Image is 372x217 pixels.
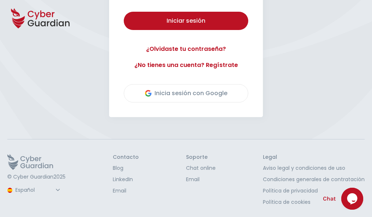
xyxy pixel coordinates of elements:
div: Inicia sesión con Google [145,89,227,98]
h3: Soporte [186,154,216,161]
a: Email [186,176,216,183]
h3: Legal [263,154,365,161]
a: Política de privacidad [263,187,365,195]
p: © Cyber Guardian 2025 [7,174,66,180]
a: Email [113,187,139,195]
a: Política de cookies [263,198,365,206]
a: Condiciones generales de contratación [263,176,365,183]
span: Chat [323,194,336,203]
h3: Contacto [113,154,139,161]
a: Chat online [186,164,216,172]
iframe: chat widget [341,188,365,210]
a: LinkedIn [113,176,139,183]
a: Blog [113,164,139,172]
a: ¿Olvidaste tu contraseña? [124,45,248,53]
button: Inicia sesión con Google [124,84,248,102]
a: ¿No tienes una cuenta? Regístrate [124,61,248,70]
img: region-logo [7,188,12,193]
a: Aviso legal y condiciones de uso [263,164,365,172]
